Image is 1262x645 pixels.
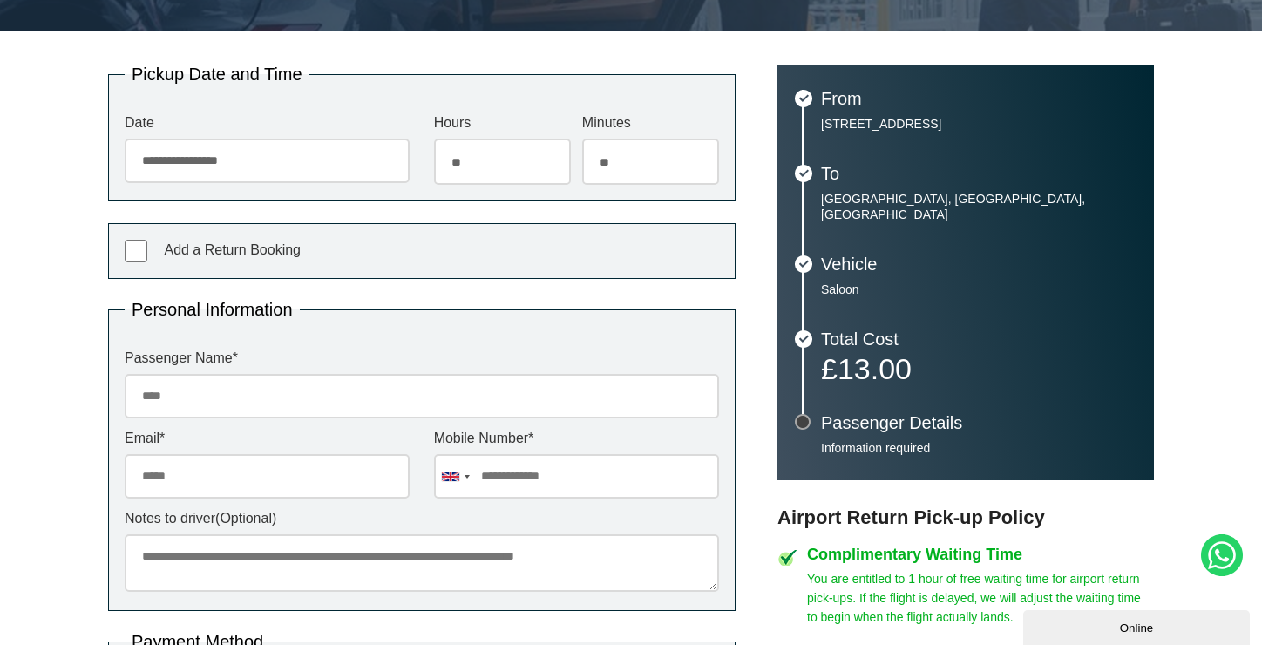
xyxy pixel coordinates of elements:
h3: Passenger Details [821,414,1136,431]
p: [STREET_ADDRESS] [821,116,1136,132]
p: [GEOGRAPHIC_DATA], [GEOGRAPHIC_DATA], [GEOGRAPHIC_DATA] [821,191,1136,222]
iframe: chat widget [1023,607,1253,645]
p: You are entitled to 1 hour of free waiting time for airport return pick-ups. If the flight is del... [807,569,1154,627]
label: Passenger Name [125,351,719,365]
label: Email [125,431,410,445]
h3: From [821,90,1136,107]
span: (Optional) [215,511,276,526]
label: Minutes [582,116,719,130]
h3: To [821,165,1136,182]
legend: Pickup Date and Time [125,65,309,83]
span: 13.00 [838,352,912,385]
p: £ [821,356,1136,381]
label: Notes to driver [125,512,719,526]
h3: Vehicle [821,255,1136,273]
label: Mobile Number [434,431,719,445]
legend: Personal Information [125,301,300,318]
span: Add a Return Booking [164,242,301,257]
input: Add a Return Booking [125,240,147,262]
p: Saloon [821,282,1136,297]
label: Date [125,116,410,130]
h3: Airport Return Pick-up Policy [777,506,1154,529]
h3: Total Cost [821,330,1136,348]
label: Hours [434,116,571,130]
p: Information required [821,440,1136,456]
h4: Complimentary Waiting Time [807,547,1154,562]
div: United Kingdom: +44 [435,455,475,498]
